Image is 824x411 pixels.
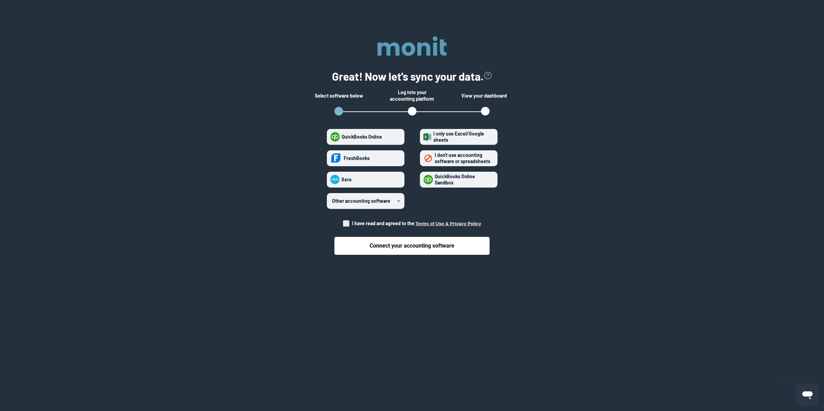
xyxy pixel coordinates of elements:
span: I only use Excel/Google sheets [433,131,484,143]
span: FreshBooks [344,155,370,161]
ol: Steps Indicator [326,107,498,118]
span: QuickBooks Online Sandbox [435,173,475,186]
span: Other accounting software [332,198,390,204]
img: freshbooks [330,151,342,165]
span: Xero [341,177,352,182]
div: View your dashboard [461,89,510,102]
span: I have read and agreed to the [352,220,481,226]
h1: Great! Now let's sync your data. [332,69,484,84]
div: Log into your accounting platform [388,89,436,102]
span: I don't use accounting software or spreadsheets [435,152,490,164]
img: none [423,153,433,163]
button: open step 3 [481,107,490,116]
svg: view accounting link security info [484,71,492,80]
button: I have read and agreed to the [415,221,481,226]
button: open step 1 [334,107,343,116]
div: Select software below [315,89,363,102]
button: Connect your accounting software [334,237,490,255]
iframe: Message from company [770,365,818,381]
img: quickbooks-online-sandbox [423,175,433,184]
img: quickbooks-online [330,132,340,142]
img: excel [423,133,432,141]
button: view accounting link security info [484,69,492,84]
button: open step 2 [408,107,416,116]
iframe: Button to launch messaging window [796,383,818,405]
img: xero [330,175,340,184]
img: logo [378,34,446,60]
span: QuickBooks Online [342,134,382,140]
